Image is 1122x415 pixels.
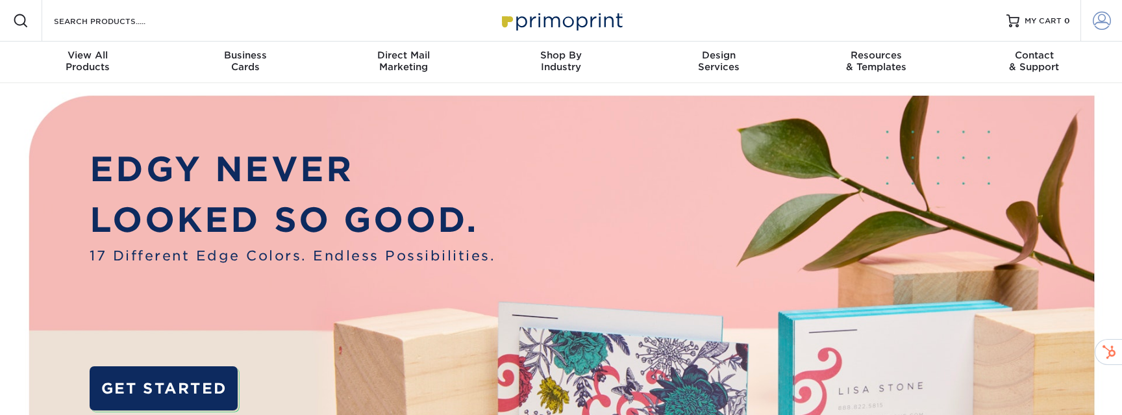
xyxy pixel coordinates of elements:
a: BusinessCards [167,42,325,83]
a: Shop ByIndustry [482,42,640,83]
a: Resources& Templates [797,42,955,83]
input: SEARCH PRODUCTS..... [53,13,179,29]
span: MY CART [1025,16,1062,27]
span: 17 Different Edge Colors. Endless Possibilities. [90,245,495,266]
a: Contact& Support [955,42,1113,83]
span: Shop By [482,49,640,61]
div: Industry [482,49,640,73]
a: GET STARTED [90,366,238,410]
p: EDGY NEVER [90,144,495,195]
span: Contact [955,49,1113,61]
span: Direct Mail [325,49,482,61]
span: Resources [797,49,955,61]
div: & Templates [797,49,955,73]
div: Marketing [325,49,482,73]
span: View All [9,49,167,61]
div: & Support [955,49,1113,73]
a: Direct MailMarketing [325,42,482,83]
a: View AllProducts [9,42,167,83]
div: Products [9,49,167,73]
span: 0 [1064,16,1070,25]
a: DesignServices [640,42,797,83]
div: Services [640,49,797,73]
span: Design [640,49,797,61]
span: Business [167,49,325,61]
p: LOOKED SO GOOD. [90,195,495,245]
img: Primoprint [496,6,626,34]
div: Cards [167,49,325,73]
